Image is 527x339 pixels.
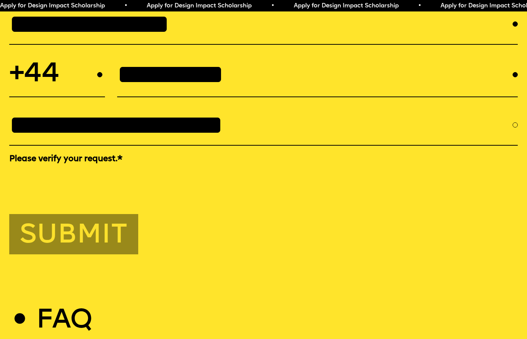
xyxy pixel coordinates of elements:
span: • [124,3,127,9]
span: • [418,3,421,9]
button: Submit [9,214,138,254]
iframe: reCAPTCHA [9,167,122,196]
label: Please verify your request. [9,153,518,165]
span: • [271,3,274,9]
h2: Faq [36,309,92,332]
